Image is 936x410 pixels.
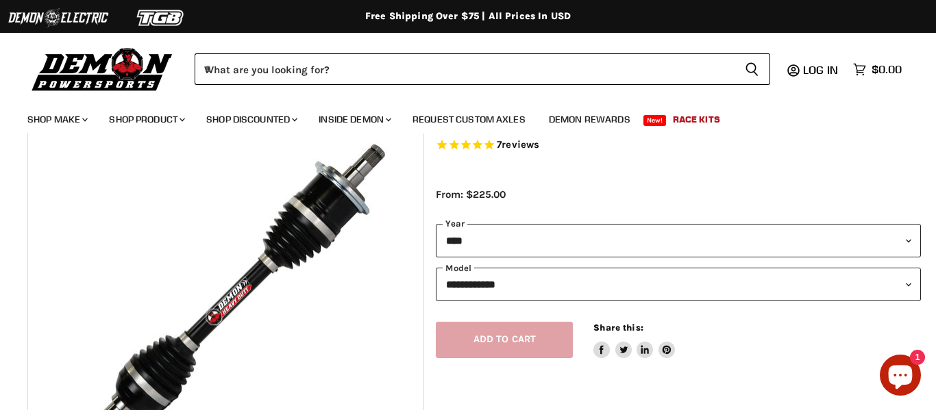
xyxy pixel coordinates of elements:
inbox-online-store-chat: Shopify online store chat [876,355,925,399]
span: From: $225.00 [436,188,506,201]
span: New! [643,115,667,126]
span: Log in [803,63,838,77]
button: Search [734,53,770,85]
a: Request Custom Axles [402,105,536,133]
ul: Main menu [17,100,898,133]
a: Demon Rewards [539,105,641,133]
a: Shop Make [17,105,96,133]
span: reviews [502,138,539,151]
span: Rated 5.0 out of 5 stars 7 reviews [436,138,920,153]
a: Race Kits [663,105,730,133]
img: Demon Electric Logo 2 [7,5,110,31]
a: Log in [797,64,846,76]
a: Inside Demon [308,105,399,133]
a: Shop Product [99,105,193,133]
input: When autocomplete results are available use up and down arrows to review and enter to select [195,53,734,85]
a: $0.00 [846,60,909,79]
aside: Share this: [593,322,675,358]
img: TGB Logo 2 [110,5,212,31]
select: modal-name [436,268,920,301]
img: Demon Powersports [27,44,177,93]
a: Shop Discounted [196,105,306,133]
span: $0.00 [872,63,902,76]
span: 7 reviews [497,138,539,151]
form: Product [195,53,770,85]
span: Share this: [593,322,643,333]
select: year [436,224,920,257]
